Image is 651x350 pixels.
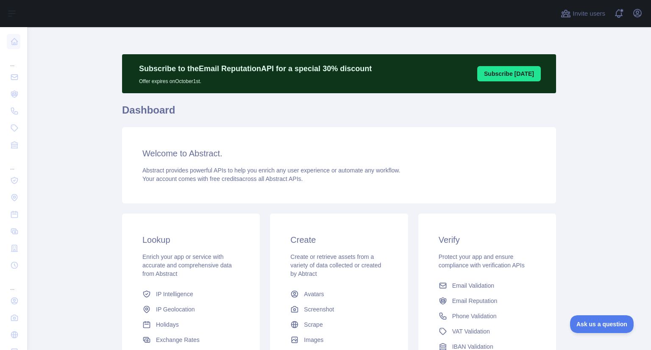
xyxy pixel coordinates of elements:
[122,103,556,124] h1: Dashboard
[139,317,243,332] a: Holidays
[210,175,239,182] span: free credits
[290,253,381,277] span: Create or retrieve assets from a variety of data collected or created by Abtract
[435,293,539,308] a: Email Reputation
[287,286,391,302] a: Avatars
[439,234,536,246] h3: Verify
[452,312,497,320] span: Phone Validation
[139,63,372,75] p: Subscribe to the Email Reputation API for a special 30 % discount
[304,290,324,298] span: Avatars
[156,320,179,329] span: Holidays
[142,167,401,174] span: Abstract provides powerful APIs to help you enrich any user experience or automate any workflow.
[452,297,498,305] span: Email Reputation
[156,305,195,314] span: IP Geolocation
[559,7,607,20] button: Invite users
[304,336,323,344] span: Images
[287,317,391,332] a: Scrape
[156,290,193,298] span: IP Intelligence
[156,336,200,344] span: Exchange Rates
[435,308,539,324] a: Phone Validation
[287,302,391,317] a: Screenshot
[439,253,525,269] span: Protect your app and ensure compliance with verification APIs
[142,253,232,277] span: Enrich your app or service with accurate and comprehensive data from Abstract
[435,324,539,339] a: VAT Validation
[452,281,494,290] span: Email Validation
[7,51,20,68] div: ...
[139,302,243,317] a: IP Geolocation
[142,175,303,182] span: Your account comes with across all Abstract APIs.
[139,332,243,347] a: Exchange Rates
[573,9,605,19] span: Invite users
[435,278,539,293] a: Email Validation
[304,320,323,329] span: Scrape
[142,147,536,159] h3: Welcome to Abstract.
[139,75,372,85] p: Offer expires on October 1st.
[570,315,634,333] iframe: Toggle Customer Support
[7,154,20,171] div: ...
[452,327,490,336] span: VAT Validation
[7,275,20,292] div: ...
[139,286,243,302] a: IP Intelligence
[304,305,334,314] span: Screenshot
[290,234,387,246] h3: Create
[142,234,239,246] h3: Lookup
[477,66,541,81] button: Subscribe [DATE]
[287,332,391,347] a: Images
